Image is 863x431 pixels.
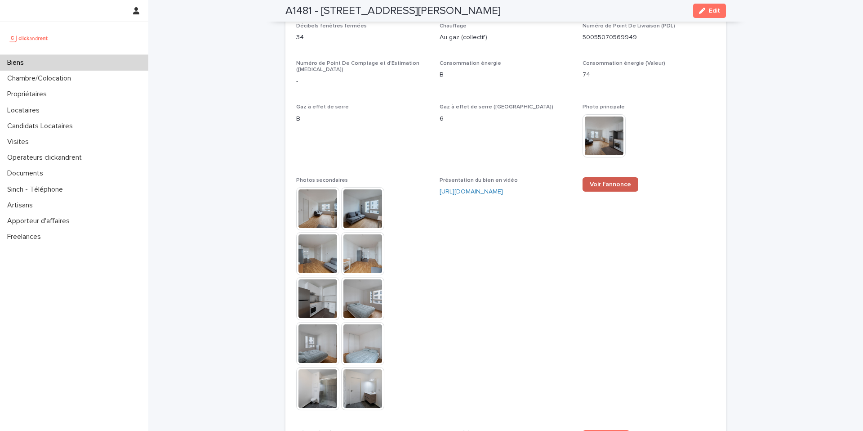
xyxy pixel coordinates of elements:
p: Documents [4,169,50,178]
span: Numéro de Point De Livraison (PDL) [583,23,675,29]
span: Photo principale [583,104,625,110]
span: Chauffage [440,23,467,29]
p: Artisans [4,201,40,210]
h2: A1481 - [STREET_ADDRESS][PERSON_NAME] [285,4,501,18]
img: UCB0brd3T0yccxBKYDjQ [7,29,51,47]
p: 50055070569949 [583,33,715,42]
a: [URL][DOMAIN_NAME] [440,189,503,195]
span: Gaz à effet de serre ([GEOGRAPHIC_DATA]) [440,104,553,110]
p: Au gaz (collectif) [440,33,572,42]
p: Locataires [4,106,47,115]
p: Sinch - Téléphone [4,185,70,194]
p: Propriétaires [4,90,54,99]
span: Numéro de Point De Comptage et d'Estimation ([MEDICAL_DATA]) [296,61,419,72]
p: 74 [583,70,715,80]
p: B [296,114,429,124]
p: 6 [440,114,572,124]
p: Freelances [4,233,48,241]
p: Candidats Locataires [4,122,80,130]
p: Biens [4,58,31,67]
span: Edit [709,8,720,14]
span: Photos secondaires [296,178,348,183]
span: Gaz à effet de serre [296,104,349,110]
span: Décibels fenêtres fermées [296,23,367,29]
span: Présentation du bien en vidéo [440,178,518,183]
span: Consommation énergie [440,61,501,66]
p: 34 [296,33,429,42]
p: Apporteur d'affaires [4,217,77,225]
a: Voir l'annonce [583,177,638,192]
p: - [296,77,429,86]
span: Consommation énergie (Valeur) [583,61,665,66]
p: B [440,70,572,80]
p: Chambre/Colocation [4,74,78,83]
p: Operateurs clickandrent [4,153,89,162]
span: Voir l'annonce [590,181,631,188]
p: Visites [4,138,36,146]
button: Edit [693,4,726,18]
